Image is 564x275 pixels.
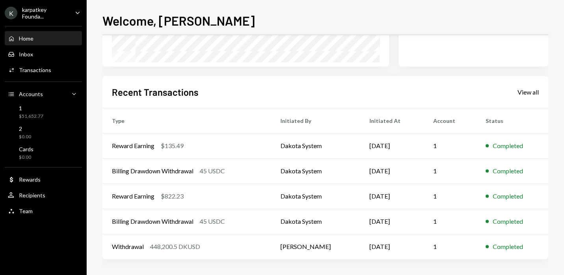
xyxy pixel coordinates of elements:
td: [DATE] [360,133,424,158]
div: 448,200.5 DKUSD [150,242,200,251]
td: [DATE] [360,209,424,234]
th: Account [424,108,476,133]
div: Completed [493,166,523,176]
a: Inbox [5,47,82,61]
a: View all [518,87,539,96]
div: $0.00 [19,154,33,161]
td: 1 [424,158,476,184]
div: Billing Drawdown Withdrawal [112,166,193,176]
div: $0.00 [19,134,31,140]
div: 45 USDC [200,217,225,226]
td: 1 [424,184,476,209]
td: Dakota System [271,209,360,234]
td: Dakota System [271,158,360,184]
td: [DATE] [360,234,424,259]
div: Team [19,208,33,214]
th: Initiated By [271,108,360,133]
div: 1 [19,105,43,111]
div: 2 [19,125,31,132]
div: Accounts [19,91,43,97]
th: Initiated At [360,108,424,133]
div: K [5,7,17,19]
a: Rewards [5,172,82,186]
th: Status [476,108,548,133]
div: $822.23 [161,191,184,201]
a: 1$51,652.77 [5,102,82,121]
div: Completed [493,191,523,201]
th: Type [102,108,271,133]
a: Team [5,204,82,218]
a: 2$0.00 [5,123,82,142]
td: 1 [424,234,476,259]
div: Withdrawal [112,242,144,251]
a: Cards$0.00 [5,143,82,162]
div: Recipients [19,192,45,199]
h1: Welcome, [PERSON_NAME] [102,13,255,28]
div: karpatkey Founda... [22,6,69,20]
div: Transactions [19,67,51,73]
div: Home [19,35,33,42]
a: Transactions [5,63,82,77]
div: Completed [493,242,523,251]
div: $135.49 [161,141,184,151]
td: 1 [424,209,476,234]
td: Dakota System [271,133,360,158]
div: Cards [19,146,33,152]
div: Completed [493,217,523,226]
td: 1 [424,133,476,158]
a: Home [5,31,82,45]
td: [DATE] [360,184,424,209]
div: View all [518,88,539,96]
div: Inbox [19,51,33,58]
div: Reward Earning [112,191,154,201]
a: Accounts [5,87,82,101]
h2: Recent Transactions [112,85,199,98]
a: Recipients [5,188,82,202]
div: Rewards [19,176,41,183]
div: $51,652.77 [19,113,43,120]
div: Reward Earning [112,141,154,151]
div: Billing Drawdown Withdrawal [112,217,193,226]
td: [PERSON_NAME] [271,234,360,259]
div: 45 USDC [200,166,225,176]
td: [DATE] [360,158,424,184]
td: Dakota System [271,184,360,209]
div: Completed [493,141,523,151]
